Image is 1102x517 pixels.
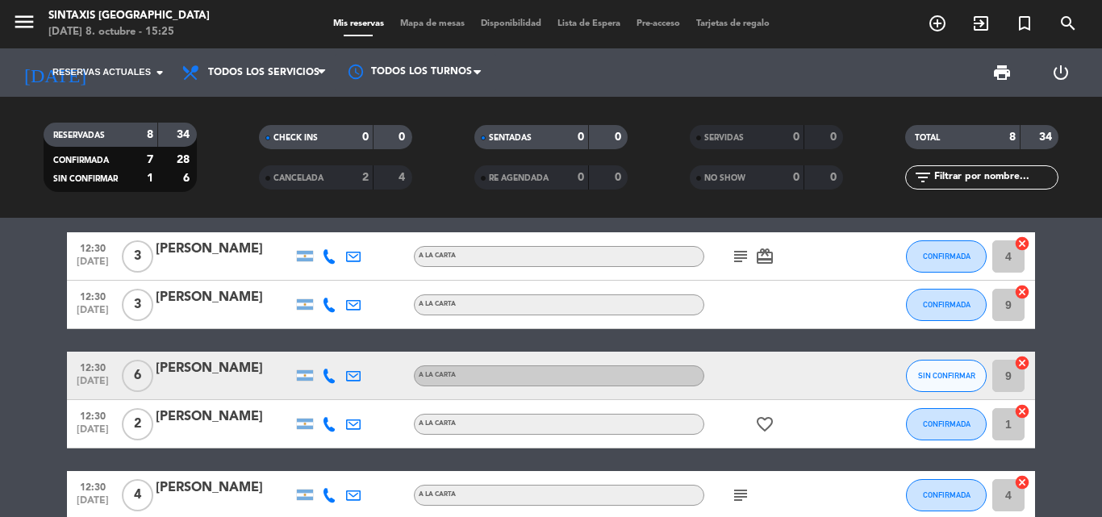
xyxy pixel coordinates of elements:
i: add_circle_outline [928,14,947,33]
button: CONFIRMADA [906,240,987,273]
span: CONFIRMADA [923,490,971,499]
strong: 7 [147,154,153,165]
div: [DATE] 8. octubre - 15:25 [48,24,210,40]
span: 3 [122,240,153,273]
span: print [992,63,1012,82]
span: A LA CARTA [419,301,456,307]
span: TOTAL [915,134,940,142]
span: Pre-acceso [628,19,688,28]
strong: 0 [399,131,408,143]
span: [DATE] [73,256,113,275]
i: arrow_drop_down [150,63,169,82]
span: 12:30 [73,238,113,256]
span: CONFIRMADA [923,419,971,428]
span: 2 [122,408,153,440]
i: subject [731,486,750,505]
span: A LA CARTA [419,372,456,378]
i: favorite_border [755,415,774,434]
i: cancel [1014,236,1030,252]
span: RESERVADAS [53,131,105,140]
span: A LA CARTA [419,491,456,498]
div: [PERSON_NAME] [156,358,293,379]
i: cancel [1014,355,1030,371]
i: filter_list [913,168,933,187]
span: CONFIRMADA [923,300,971,309]
div: [PERSON_NAME] [156,407,293,427]
span: RE AGENDADA [489,174,549,182]
span: CONFIRMADA [53,156,109,165]
i: menu [12,10,36,34]
i: turned_in_not [1015,14,1034,33]
div: [PERSON_NAME] [156,477,293,498]
strong: 8 [1009,131,1016,143]
strong: 0 [830,131,840,143]
button: SIN CONFIRMAR [906,360,987,392]
div: Sintaxis [GEOGRAPHIC_DATA] [48,8,210,24]
span: A LA CARTA [419,252,456,259]
span: Tarjetas de regalo [688,19,778,28]
strong: 2 [362,172,369,183]
span: Lista de Espera [549,19,628,28]
span: [DATE] [73,305,113,323]
strong: 0 [578,131,584,143]
i: [DATE] [12,55,98,90]
strong: 6 [183,173,193,184]
strong: 0 [793,172,799,183]
strong: 0 [793,131,799,143]
strong: 8 [147,129,153,140]
span: Mis reservas [325,19,392,28]
button: CONFIRMADA [906,479,987,511]
i: cancel [1014,403,1030,419]
strong: 34 [1039,131,1055,143]
span: 4 [122,479,153,511]
strong: 0 [578,172,584,183]
span: CONFIRMADA [923,252,971,261]
strong: 34 [177,129,193,140]
span: Mapa de mesas [392,19,473,28]
span: 12:30 [73,286,113,305]
i: cancel [1014,474,1030,490]
i: power_settings_new [1051,63,1071,82]
span: SERVIDAS [704,134,744,142]
span: A LA CARTA [419,420,456,427]
span: [DATE] [73,376,113,394]
span: SIN CONFIRMAR [918,371,975,380]
i: cancel [1014,284,1030,300]
i: subject [731,247,750,266]
span: CANCELADA [273,174,324,182]
span: 3 [122,289,153,321]
strong: 0 [830,172,840,183]
strong: 0 [615,172,624,183]
span: 12:30 [73,357,113,376]
i: search [1058,14,1078,33]
span: SENTADAS [489,134,532,142]
strong: 0 [362,131,369,143]
i: card_giftcard [755,247,774,266]
span: 12:30 [73,406,113,424]
span: Reservas actuales [52,65,151,80]
strong: 0 [615,131,624,143]
strong: 4 [399,172,408,183]
span: Todos los servicios [208,67,319,78]
div: [PERSON_NAME] [156,239,293,260]
span: SIN CONFIRMAR [53,175,118,183]
span: [DATE] [73,424,113,443]
span: [DATE] [73,495,113,514]
span: 12:30 [73,477,113,495]
button: menu [12,10,36,40]
span: NO SHOW [704,174,745,182]
input: Filtrar por nombre... [933,169,1058,186]
strong: 1 [147,173,153,184]
strong: 28 [177,154,193,165]
div: [PERSON_NAME] [156,287,293,308]
i: exit_to_app [971,14,991,33]
span: Disponibilidad [473,19,549,28]
div: LOG OUT [1031,48,1090,97]
span: CHECK INS [273,134,318,142]
button: CONFIRMADA [906,408,987,440]
button: CONFIRMADA [906,289,987,321]
span: 6 [122,360,153,392]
